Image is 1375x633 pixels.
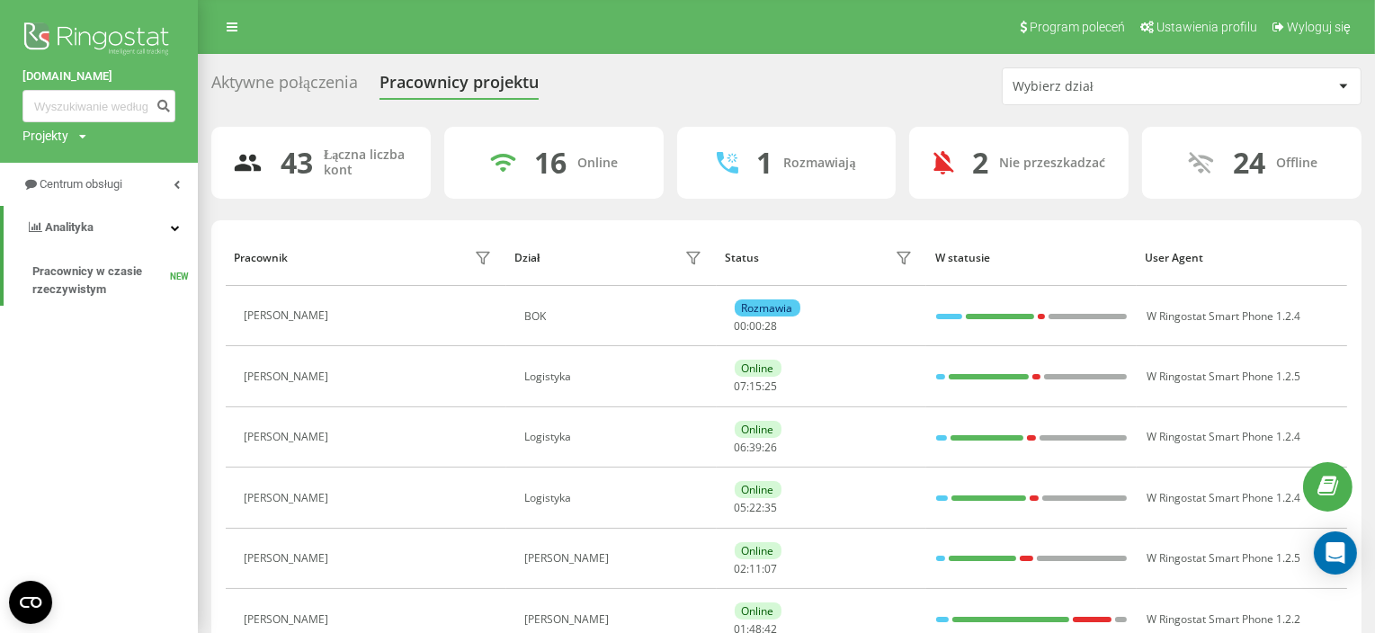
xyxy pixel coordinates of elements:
div: Łączna liczba kont [324,147,409,178]
span: 02 [735,561,747,576]
span: 06 [735,440,747,455]
img: Ringostat logo [22,18,175,63]
span: 00 [735,318,747,334]
span: 39 [750,440,763,455]
span: 28 [765,318,778,334]
span: W Ringostat Smart Phone 1.2.5 [1147,550,1300,566]
div: BOK [524,310,707,323]
div: Aktywne połączenia [211,73,358,101]
div: [PERSON_NAME] [244,552,333,565]
div: Online [735,421,781,438]
div: Dział [514,252,540,264]
span: Centrum obsługi [40,177,122,191]
span: Ustawienia profilu [1156,20,1257,34]
span: 25 [765,379,778,394]
div: Status [725,252,759,264]
span: 07 [735,379,747,394]
div: User Agent [1146,252,1339,264]
div: Rozmawiają [783,156,855,171]
div: 16 [534,146,567,180]
button: Open CMP widget [9,581,52,624]
span: Program poleceń [1030,20,1125,34]
div: Online [577,156,618,171]
div: Pracownicy projektu [379,73,539,101]
div: Online [735,542,781,559]
a: Pracownicy w czasie rzeczywistymNEW [32,255,198,306]
a: Analityka [4,206,198,249]
div: Online [735,360,781,377]
div: [PERSON_NAME] [244,431,333,443]
span: Analityka [45,220,94,234]
div: Logistyka [524,492,707,504]
div: [PERSON_NAME] [244,492,333,504]
div: Open Intercom Messenger [1314,531,1357,575]
input: Wyszukiwanie według numeru [22,90,175,122]
span: W Ringostat Smart Phone 1.2.5 [1147,369,1300,384]
span: 11 [750,561,763,576]
span: Wyloguj się [1287,20,1351,34]
span: 07 [765,561,778,576]
div: Rozmawia [735,299,800,316]
div: [PERSON_NAME] [244,613,333,626]
div: Online [735,602,781,620]
div: : : [735,441,778,454]
span: 35 [765,500,778,515]
div: Projekty [22,127,68,145]
span: W Ringostat Smart Phone 1.2.4 [1147,429,1300,444]
div: [PERSON_NAME] [244,370,333,383]
div: [PERSON_NAME] [244,309,333,322]
div: : : [735,502,778,514]
div: W statusie [935,252,1129,264]
span: W Ringostat Smart Phone 1.2.2 [1147,611,1300,627]
div: Logistyka [524,370,707,383]
div: [PERSON_NAME] [524,552,707,565]
div: 24 [1234,146,1266,180]
div: : : [735,320,778,333]
div: Pracownik [234,252,288,264]
div: 43 [281,146,313,180]
span: W Ringostat Smart Phone 1.2.4 [1147,490,1300,505]
div: Online [735,481,781,498]
div: : : [735,563,778,575]
span: Pracownicy w czasie rzeczywistym [32,263,170,299]
div: Wybierz dział [1013,79,1228,94]
span: 15 [750,379,763,394]
div: Nie przeszkadzać [999,156,1105,171]
div: Logistyka [524,431,707,443]
span: W Ringostat Smart Phone 1.2.4 [1147,308,1300,324]
div: : : [735,380,778,393]
a: [DOMAIN_NAME] [22,67,175,85]
div: 2 [972,146,988,180]
div: [PERSON_NAME] [524,613,707,626]
span: 00 [750,318,763,334]
span: 05 [735,500,747,515]
div: 1 [756,146,772,180]
span: 26 [765,440,778,455]
span: 22 [750,500,763,515]
div: Offline [1277,156,1318,171]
